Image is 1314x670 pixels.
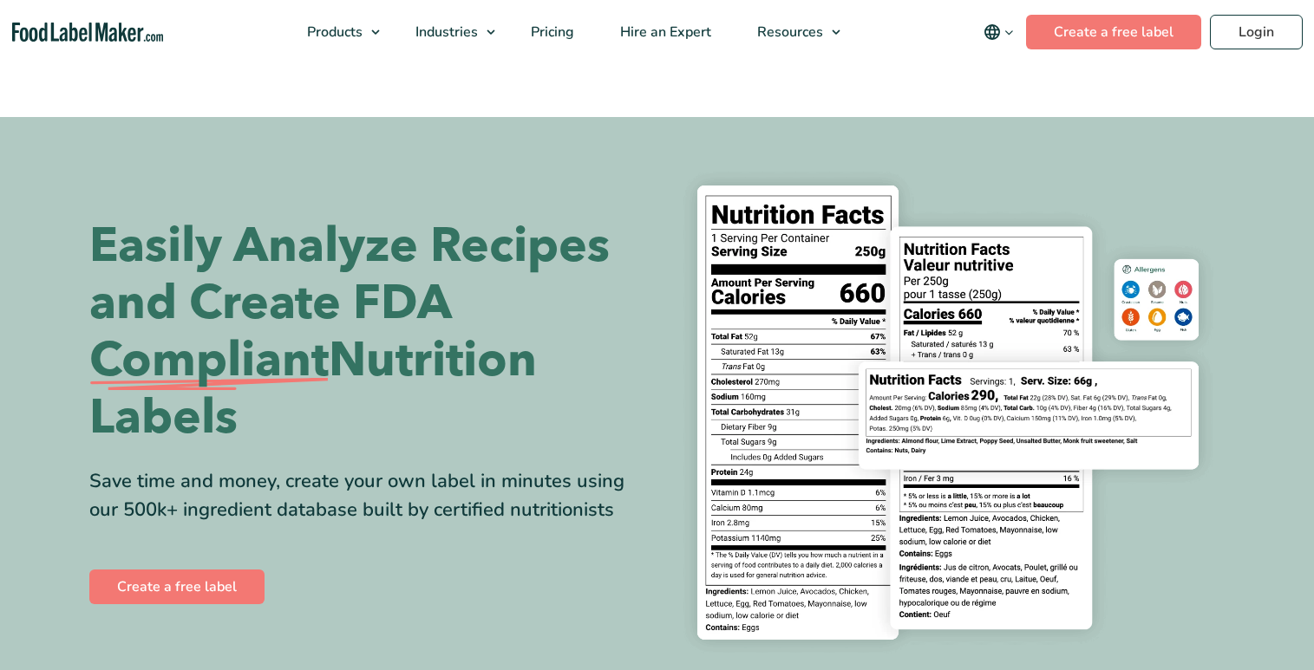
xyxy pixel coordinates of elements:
[89,332,329,389] span: Compliant
[615,23,713,42] span: Hire an Expert
[1210,15,1303,49] a: Login
[89,569,265,604] a: Create a free label
[89,218,644,446] h1: Easily Analyze Recipes and Create FDA Nutrition Labels
[526,23,576,42] span: Pricing
[410,23,480,42] span: Industries
[1026,15,1201,49] a: Create a free label
[89,467,644,524] div: Save time and money, create your own label in minutes using our 500k+ ingredient database built b...
[752,23,825,42] span: Resources
[302,23,364,42] span: Products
